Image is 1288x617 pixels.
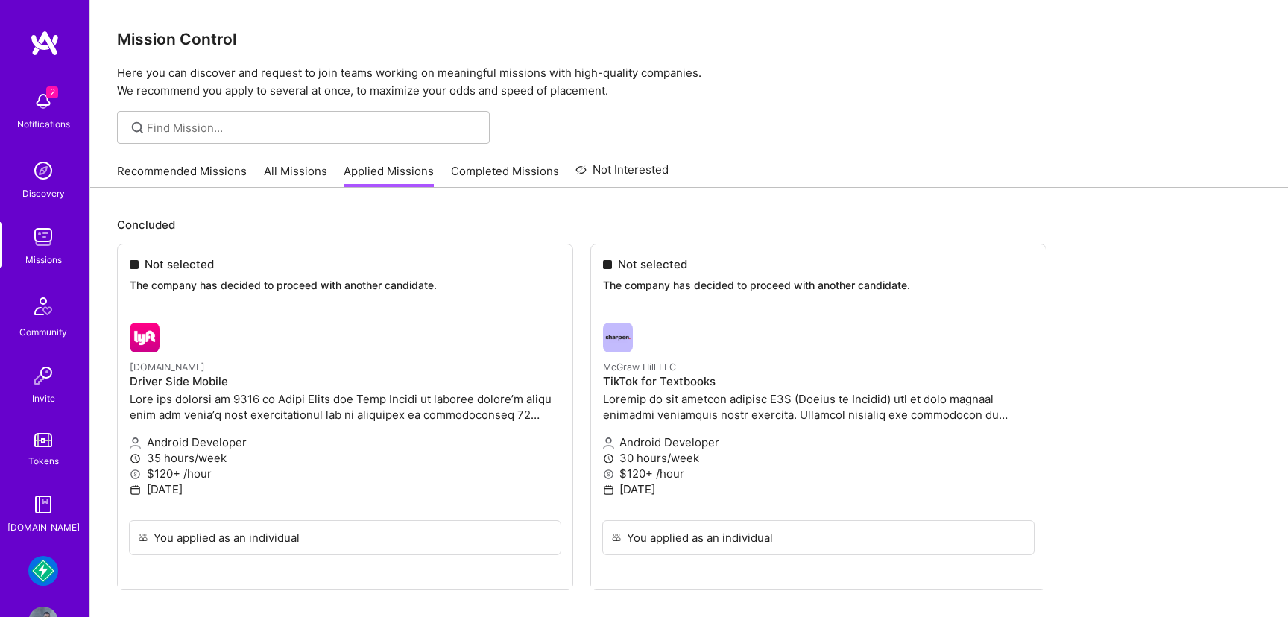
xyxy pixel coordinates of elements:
[30,30,60,57] img: logo
[147,120,479,136] input: Find Mission...
[28,453,59,469] div: Tokens
[25,288,61,324] img: Community
[28,86,58,116] img: bell
[28,490,58,519] img: guide book
[25,556,62,586] a: Mudflap: Fintech for Trucking
[117,163,247,188] a: Recommended Missions
[117,217,1261,232] p: Concluded
[344,163,434,188] a: Applied Missions
[22,186,65,201] div: Discovery
[32,390,55,406] div: Invite
[28,222,58,252] img: teamwork
[451,163,559,188] a: Completed Missions
[19,324,67,340] div: Community
[117,64,1261,100] p: Here you can discover and request to join teams working on meaningful missions with high-quality ...
[25,252,62,268] div: Missions
[46,86,58,98] span: 2
[34,433,52,447] img: tokens
[28,361,58,390] img: Invite
[28,556,58,586] img: Mudflap: Fintech for Trucking
[7,519,80,535] div: [DOMAIN_NAME]
[28,156,58,186] img: discovery
[575,161,669,188] a: Not Interested
[17,116,70,132] div: Notifications
[117,30,1261,48] h3: Mission Control
[129,119,146,136] i: icon SearchGrey
[264,163,327,188] a: All Missions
